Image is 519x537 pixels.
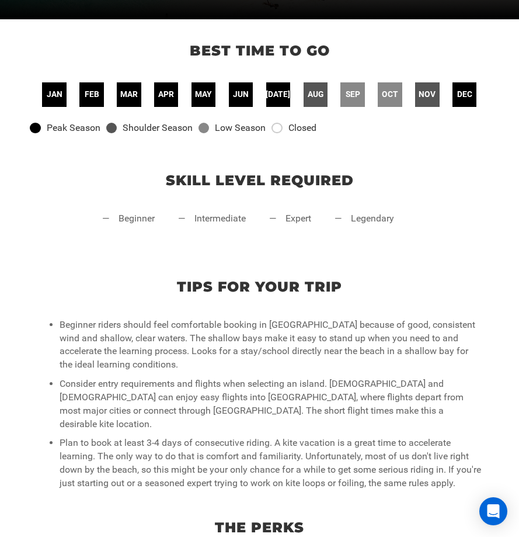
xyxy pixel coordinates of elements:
span: jan [47,89,62,101]
span: Closed [288,122,316,135]
span: sep [346,89,360,101]
span: mar [120,89,138,101]
span: Low Season [215,122,266,135]
li: beginner [102,212,155,247]
span: oct [382,89,398,101]
span: apr [158,89,174,101]
p: Beginner riders should feel comfortable booking in [GEOGRAPHIC_DATA] because of good, consistent ... [60,318,482,372]
span: jun [233,89,249,101]
span: may [195,89,212,101]
p: Best time to go [12,41,507,61]
li: expert [269,212,311,247]
span: Shoulder Season [123,122,193,135]
span: nov [419,89,436,101]
span: Peak Season [47,122,100,135]
p: Plan to book at least 3-4 days of consecutive riding. A kite vacation is a great time to accelera... [60,436,482,490]
span: [DATE] [266,89,290,101]
span: — [335,212,342,247]
span: dec [457,89,472,101]
span: — [178,212,186,247]
span: feb [85,89,99,101]
p: Skill Level Required [12,171,507,190]
span: — [102,212,110,247]
p: Consider entry requirements and flights when selecting an island. [DEMOGRAPHIC_DATA] and [DEMOGRA... [60,377,482,431]
span: aug [308,89,323,101]
div: Open Intercom Messenger [479,497,507,525]
li: legendary [335,212,394,247]
span: — [269,212,277,247]
p: Tips for your trip [12,277,507,297]
li: intermediate [178,212,246,247]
